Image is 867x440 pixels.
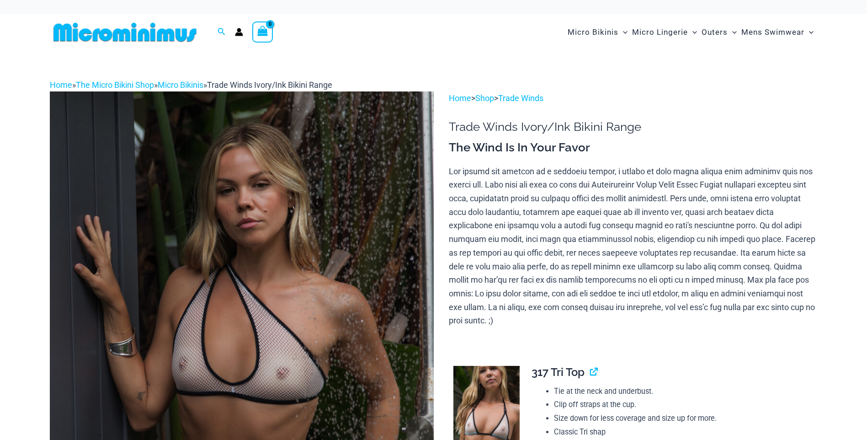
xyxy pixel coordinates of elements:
li: Tie at the neck and underbust. [554,385,810,398]
p: > > [449,91,817,105]
li: Size down for less coverage and size up for more. [554,412,810,425]
span: Outers [702,21,728,44]
a: Home [449,93,471,103]
span: 317 Tri Top [532,365,585,379]
h1: Trade Winds Ivory/Ink Bikini Range [449,120,817,134]
li: Classic Tri shap [554,425,810,439]
span: Micro Bikinis [568,21,618,44]
a: Mens SwimwearMenu ToggleMenu Toggle [739,18,816,46]
a: Home [50,80,72,90]
span: Menu Toggle [618,21,628,44]
span: Trade Winds Ivory/Ink Bikini Range [207,80,332,90]
nav: Site Navigation [564,17,818,48]
a: Micro Bikinis [158,80,203,90]
a: Trade Winds [498,93,543,103]
a: Micro BikinisMenu ToggleMenu Toggle [565,18,630,46]
a: Micro LingerieMenu ToggleMenu Toggle [630,18,699,46]
h3: The Wind Is In Your Favor [449,140,817,156]
span: Menu Toggle [804,21,814,44]
a: Search icon link [218,27,226,38]
img: MM SHOP LOGO FLAT [50,22,200,43]
span: Menu Toggle [728,21,737,44]
span: » » » [50,80,332,90]
a: Shop [475,93,494,103]
a: OutersMenu ToggleMenu Toggle [699,18,739,46]
span: Micro Lingerie [632,21,688,44]
a: The Micro Bikini Shop [76,80,154,90]
a: View Shopping Cart, empty [252,21,273,43]
span: Mens Swimwear [741,21,804,44]
li: Clip off straps at the cup. [554,398,810,412]
p: Lor ipsumd sit ametcon ad e seddoeiu tempor, i utlabo et dolo magna aliqua enim adminimv quis nos... [449,165,817,327]
a: Account icon link [235,28,243,36]
span: Menu Toggle [688,21,697,44]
